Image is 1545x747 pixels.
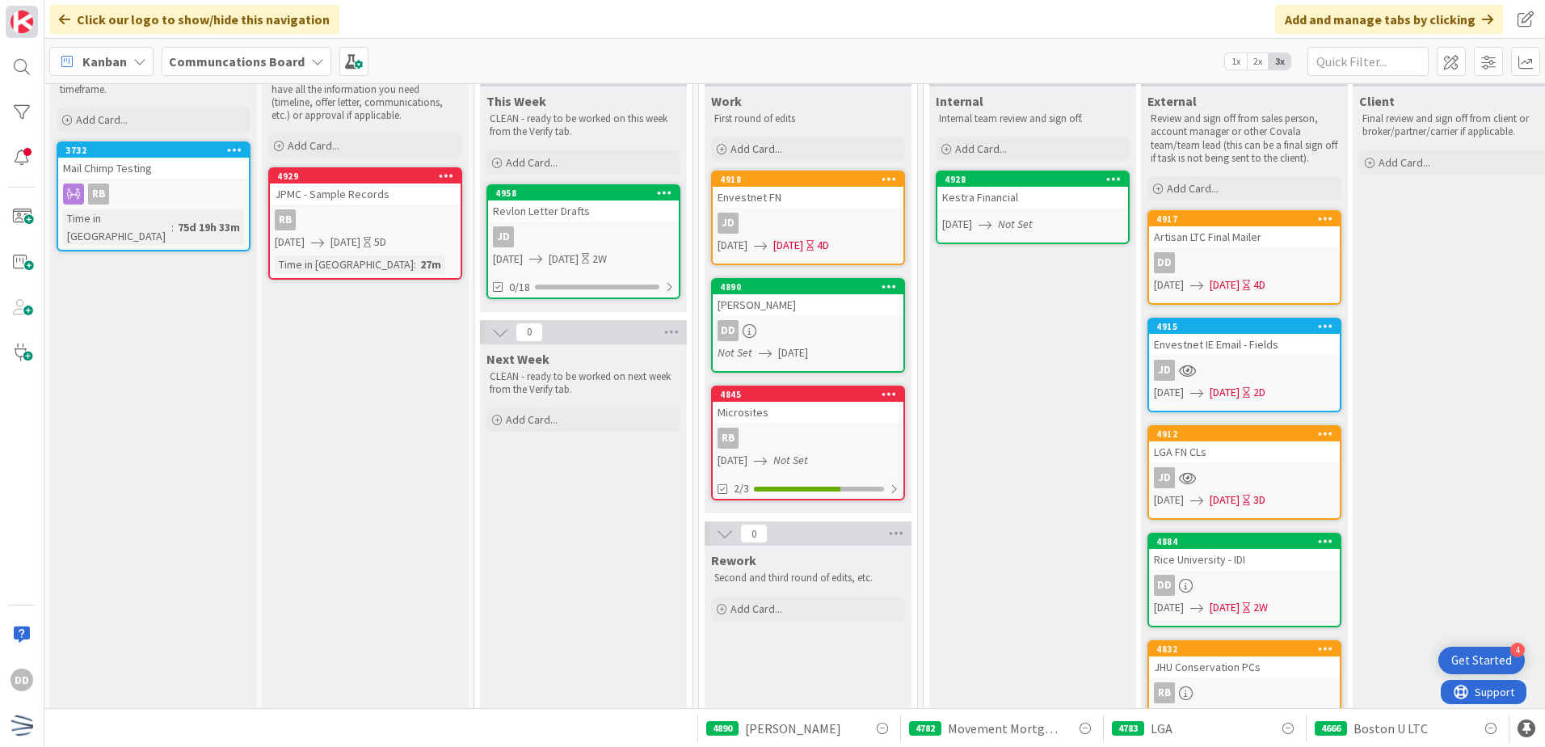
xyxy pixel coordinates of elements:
[1167,181,1219,196] span: Add Card...
[720,389,903,400] div: 4845
[416,255,445,273] div: 27m
[488,200,679,222] div: Revlon Letter Drafts
[1359,93,1395,109] span: Client
[275,209,296,230] div: RB
[998,217,1033,231] i: Not Set
[942,216,972,233] span: [DATE]
[1451,652,1512,669] div: Get Started
[76,112,128,127] span: Add Card...
[1438,647,1525,674] div: Open Get Started checklist, remaining modules: 4
[275,234,305,251] span: [DATE]
[1151,719,1172,738] span: LGA
[275,255,414,273] div: Time in [GEOGRAPHIC_DATA]
[1154,682,1175,703] div: RB
[1149,467,1340,488] div: JD
[711,386,905,500] a: 4845MicrositesRB[DATE]Not Set2/3
[1154,467,1175,488] div: JD
[1253,276,1265,293] div: 4D
[718,320,739,341] div: DD
[1149,360,1340,381] div: JD
[936,93,983,109] span: Internal
[730,601,782,616] span: Add Card...
[486,93,546,109] span: This Week
[714,572,902,585] p: Second and third round of edits, etc.
[713,402,903,423] div: Microsites
[1154,575,1175,596] div: DD
[1315,721,1347,736] div: 4666
[490,370,677,397] p: CLEAN - ready to be worked on next week from the Verify tab.
[374,234,386,251] div: 5D
[1156,428,1340,440] div: 4912
[773,453,808,467] i: Not Set
[11,669,33,691] div: DD
[1247,53,1269,70] span: 2x
[1156,536,1340,547] div: 4884
[714,112,902,125] p: First round of edits
[718,237,747,254] span: [DATE]
[270,209,461,230] div: RB
[1210,707,1244,722] i: Not Set
[1156,644,1340,655] div: 4832
[63,209,171,245] div: Time in [GEOGRAPHIC_DATA]
[1154,252,1175,273] div: DD
[1149,642,1340,677] div: 4832JHU Conservation PCs
[718,428,739,449] div: RB
[549,251,579,268] span: [DATE]
[1149,319,1340,355] div: 4915Envestnet IE Email - Fields
[718,452,747,469] span: [DATE]
[506,155,558,170] span: Add Card...
[817,237,829,254] div: 4D
[711,278,905,373] a: 4890[PERSON_NAME]DDNot Set[DATE]
[49,5,339,34] div: Click our logo to show/hide this navigation
[1154,599,1184,616] span: [DATE]
[1147,425,1341,520] a: 4912LGA FN CLsJD[DATE][DATE]3D
[1210,492,1240,509] span: [DATE]
[1147,93,1197,109] span: External
[486,351,549,367] span: Next Week
[268,167,462,280] a: 4929JPMC - Sample RecordsRB[DATE][DATE]5DTime in [GEOGRAPHIC_DATA]:27m
[713,187,903,208] div: Envestnet FN
[488,186,679,222] div: 4958Revlon Letter Drafts
[58,143,249,158] div: 3732
[1149,427,1340,441] div: 4912
[713,428,903,449] div: RB
[1154,707,1184,724] span: [DATE]
[288,138,339,153] span: Add Card...
[711,552,756,568] span: Rework
[720,281,903,293] div: 4890
[174,218,244,236] div: 75d 19h 33m
[1154,360,1175,381] div: JD
[713,387,903,423] div: 4845Microsites
[1510,643,1525,657] div: 4
[909,721,941,736] div: 4782
[1149,226,1340,247] div: Artisan LTC Final Mailer
[488,186,679,200] div: 4958
[272,57,459,122] p: CLEANING - Tasks that need to be analyzed and completed soon. Please be sure you have all the inf...
[495,188,679,199] div: 4958
[58,158,249,179] div: Mail Chimp Testing
[1269,53,1290,70] span: 3x
[1151,112,1338,165] p: Review and sign off from sales person, account manager or other Covala team/team lead (this can b...
[58,184,249,205] div: RB
[270,169,461,184] div: 4929
[740,524,768,543] span: 0
[945,174,1128,185] div: 4928
[1112,721,1144,736] div: 4783
[11,714,33,736] img: avatar
[57,141,250,251] a: 3732Mail Chimp TestingRBTime in [GEOGRAPHIC_DATA]:75d 19h 33m
[509,279,530,296] span: 0/18
[713,280,903,294] div: 4890
[490,112,677,139] p: CLEAN - ready to be worked on this week from the Verify tab.
[1147,210,1341,305] a: 4917Artisan LTC Final MailerDD[DATE][DATE]4D
[169,53,305,70] b: Communcations Board
[713,172,903,187] div: 4918
[936,171,1130,244] a: 4928Kestra Financial[DATE]Not Set
[1149,642,1340,656] div: 4832
[414,255,416,273] span: :
[82,52,127,71] span: Kanban
[955,141,1007,156] span: Add Card...
[270,169,461,205] div: 4929JPMC - Sample Records
[330,234,360,251] span: [DATE]
[1147,533,1341,627] a: 4884Rice University - IDIDD[DATE][DATE]2W
[1275,5,1503,34] div: Add and manage tabs by clicking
